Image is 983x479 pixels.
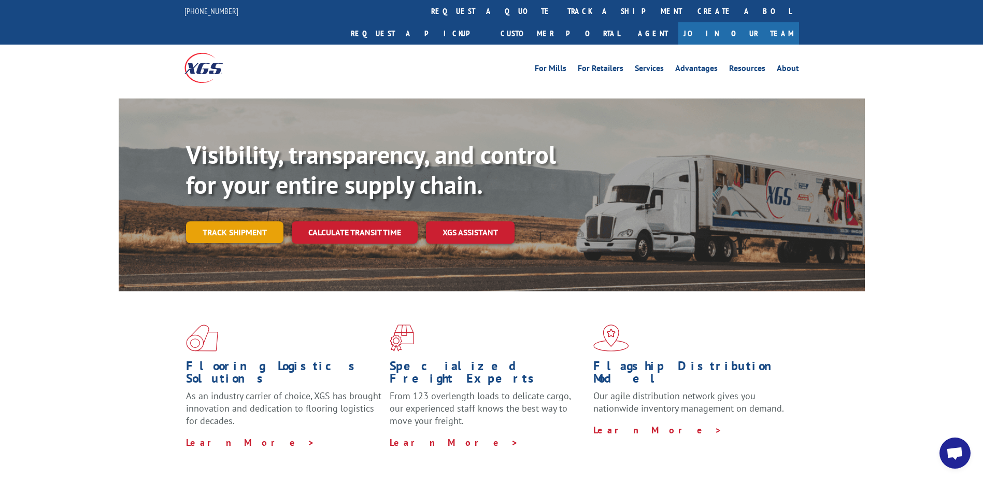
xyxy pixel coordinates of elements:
a: Track shipment [186,221,283,243]
a: Agent [628,22,678,45]
a: About [777,64,799,76]
h1: Flooring Logistics Solutions [186,360,382,390]
a: Calculate transit time [292,221,418,244]
a: Open chat [939,438,971,469]
a: Learn More > [390,436,519,448]
p: From 123 overlength loads to delicate cargo, our experienced staff knows the best way to move you... [390,390,586,436]
img: xgs-icon-total-supply-chain-intelligence-red [186,325,218,351]
h1: Specialized Freight Experts [390,360,586,390]
a: Customer Portal [493,22,628,45]
span: As an industry carrier of choice, XGS has brought innovation and dedication to flooring logistics... [186,390,381,427]
img: xgs-icon-flagship-distribution-model-red [593,325,629,351]
a: Request a pickup [343,22,493,45]
a: [PHONE_NUMBER] [184,6,238,16]
a: Join Our Team [678,22,799,45]
a: Services [635,64,664,76]
b: Visibility, transparency, and control for your entire supply chain. [186,138,556,201]
img: xgs-icon-focused-on-flooring-red [390,325,414,351]
a: For Mills [535,64,566,76]
a: Learn More > [593,424,722,436]
h1: Flagship Distribution Model [593,360,789,390]
span: Our agile distribution network gives you nationwide inventory management on demand. [593,390,784,414]
a: Learn More > [186,436,315,448]
a: Advantages [675,64,718,76]
a: For Retailers [578,64,623,76]
a: XGS ASSISTANT [426,221,515,244]
a: Resources [729,64,765,76]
